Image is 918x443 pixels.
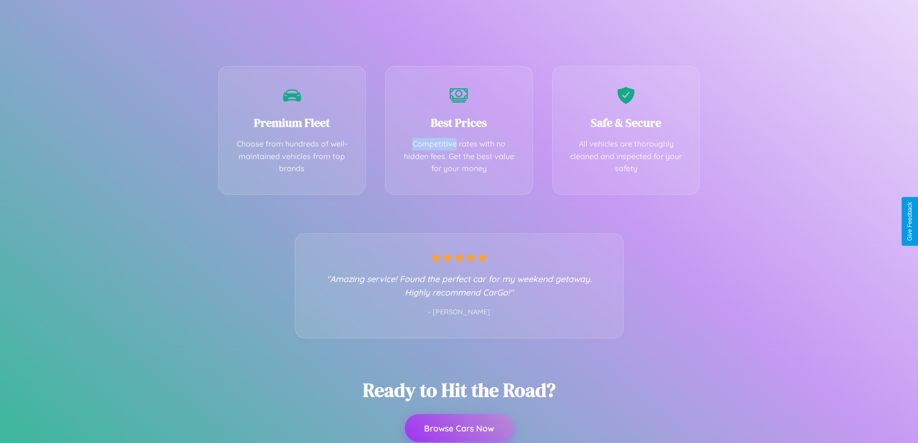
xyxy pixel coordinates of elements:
p: All vehicles are thoroughly cleaned and inspected for your safety [567,138,685,175]
h3: Premium Fleet [233,115,351,131]
p: Choose from hundreds of well-maintained vehicles from top brands [233,138,351,175]
h3: Safe & Secure [567,115,685,131]
h2: Ready to Hit the Road? [363,377,556,403]
h3: Best Prices [400,115,518,131]
p: "Amazing service! Found the perfect car for my weekend getaway. Highly recommend CarGo!" [315,272,604,299]
div: Give Feedback [906,202,913,241]
p: - [PERSON_NAME] [315,306,604,319]
button: Browse Cars Now [405,414,513,442]
p: Competitive rates with no hidden fees. Get the best value for your money [400,138,518,175]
